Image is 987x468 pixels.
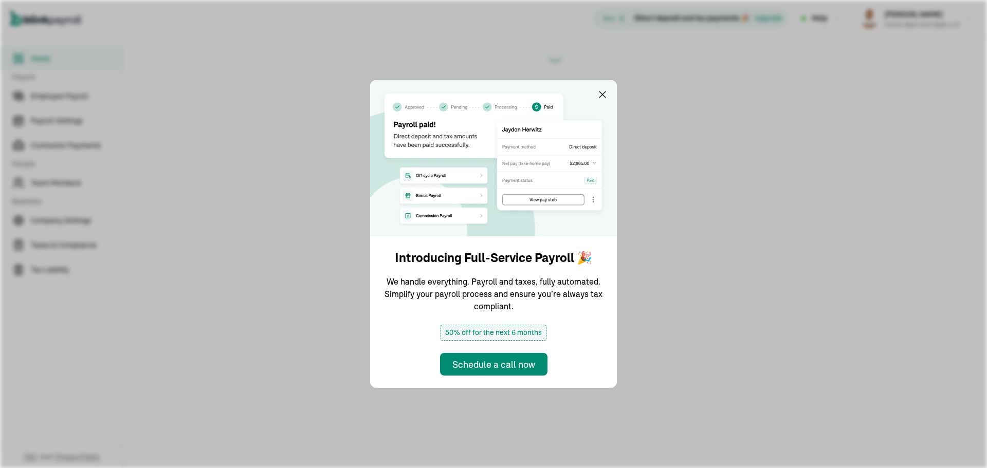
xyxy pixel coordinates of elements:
p: We handle everything. Payroll and taxes, fully automated. Simplify your payroll process and ensur... [382,275,605,312]
img: announcement [370,80,617,236]
div: Schedule a call now [452,358,535,371]
span: 50% off for the next 6 months [441,325,546,341]
button: Schedule a call now [440,353,547,376]
h1: Introducing Full-Service Payroll 🎉 [395,249,592,267]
